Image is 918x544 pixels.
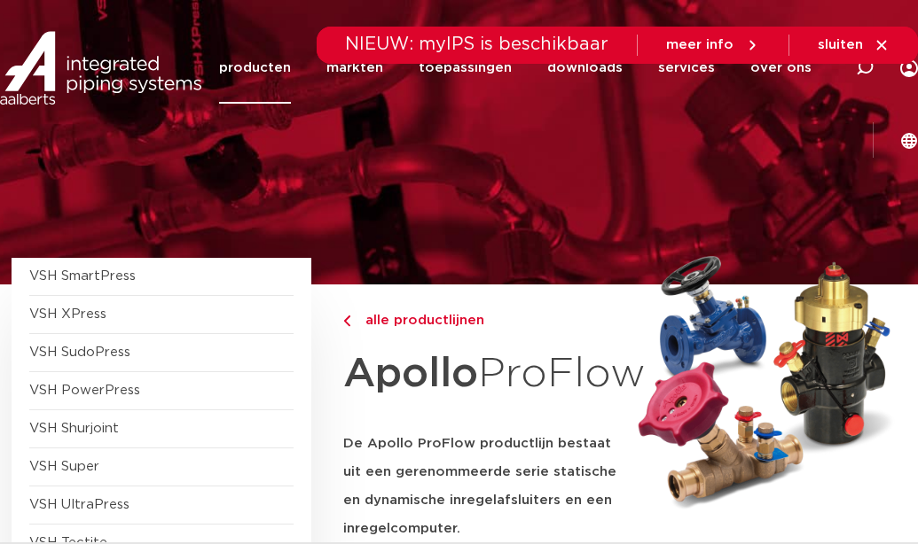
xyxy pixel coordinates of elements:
[900,32,918,104] div: my IPS
[29,422,119,435] a: VSH Shurjoint
[818,37,890,53] a: sluiten
[29,384,140,397] a: VSH PowerPress
[818,38,863,51] span: sluiten
[343,430,620,543] h5: De Apollo ProFlow productlijn bestaat uit een gerenommeerde serie statische en dynamische inregel...
[658,32,715,104] a: services
[343,340,620,408] h1: ProFlow
[547,32,623,104] a: downloads
[750,32,812,104] a: over ons
[355,314,484,327] span: alle productlijnen
[666,37,760,53] a: meer info
[343,310,620,331] a: alle productlijnen
[326,32,383,104] a: markten
[343,315,350,327] img: chevron-right.svg
[29,269,136,283] a: VSH SmartPress
[666,38,734,51] span: meer info
[419,32,512,104] a: toepassingen
[29,346,130,359] a: VSH SudoPress
[345,35,608,53] span: NIEUW: myIPS is beschikbaar
[29,307,106,321] a: VSH XPress
[219,32,812,104] nav: Menu
[219,32,291,104] a: producten
[343,354,478,394] strong: Apollo
[29,460,99,473] a: VSH Super
[29,498,129,511] a: VSH UltraPress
